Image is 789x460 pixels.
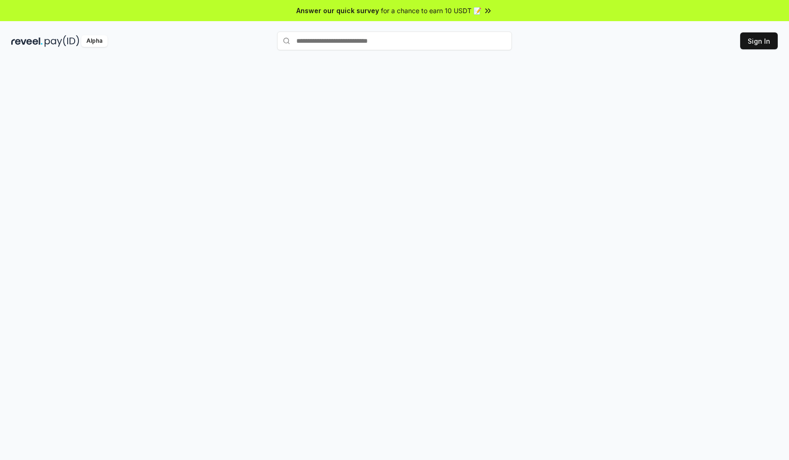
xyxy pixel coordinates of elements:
[381,6,481,16] span: for a chance to earn 10 USDT 📝
[81,35,108,47] div: Alpha
[740,32,778,49] button: Sign In
[45,35,79,47] img: pay_id
[296,6,379,16] span: Answer our quick survey
[11,35,43,47] img: reveel_dark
